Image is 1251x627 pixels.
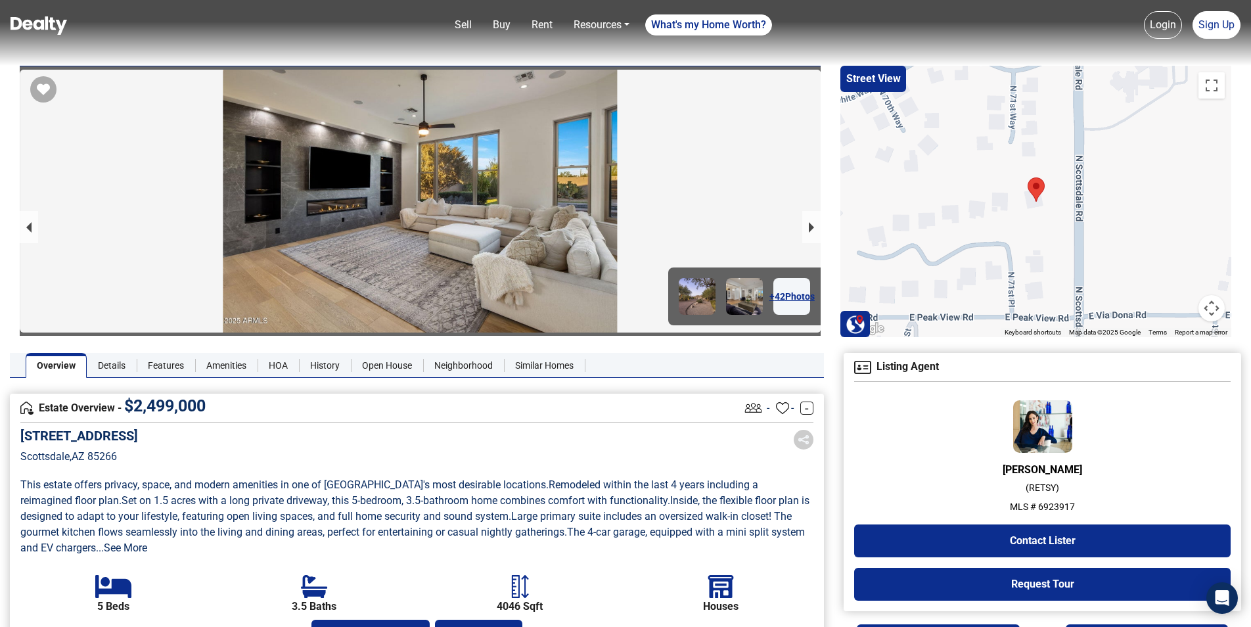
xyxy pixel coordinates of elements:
[20,428,138,444] h5: [STREET_ADDRESS]
[122,494,670,507] span: Set on 1.5 acres with a long private driveway, this 5-bedroom, 3.5-bathroom home combines comfort...
[1013,400,1072,453] img: Agent
[20,526,807,554] span: The 4-car garage, equipped with a mini split system and EV chargers
[854,361,871,374] img: Agent
[703,601,739,613] b: Houses
[840,66,906,92] button: Street View
[87,353,137,378] a: Details
[776,402,789,415] img: Favourites
[1149,329,1167,336] a: Terms (opens in new tab)
[488,12,516,38] a: Buy
[299,353,351,378] a: History
[497,601,543,613] b: 4046 Sqft
[791,400,794,416] span: -
[854,524,1231,557] button: Contact Lister
[20,449,138,465] p: Scottsdale , AZ 85266
[449,12,477,38] a: Sell
[773,278,810,315] a: +42Photos
[854,481,1231,495] p: ( RETSY )
[1144,11,1182,39] a: Login
[20,211,38,243] button: previous slide / item
[800,402,813,415] a: -
[854,500,1231,514] p: MLS # 6923917
[854,463,1231,476] h6: [PERSON_NAME]
[11,16,67,35] img: Dealty - Buy, Sell & Rent Homes
[726,278,763,315] img: Image
[854,361,1231,374] h4: Listing Agent
[767,400,769,416] span: -
[137,353,195,378] a: Features
[423,353,504,378] a: Neighborhood
[195,353,258,378] a: Amenities
[1198,295,1225,321] button: Map camera controls
[802,211,821,243] button: next slide / item
[526,12,558,38] a: Rent
[854,568,1231,601] button: Request Tour
[20,478,549,491] span: This estate offers privacy, space, and modern amenities in one of [GEOGRAPHIC_DATA]'s most desira...
[258,353,299,378] a: HOA
[20,401,742,415] h4: Estate Overview -
[645,14,772,35] a: What's my Home Worth?
[20,478,761,507] span: Remodeled within the last 4 years including a reimagined floor plan .
[1193,11,1240,39] a: Sign Up
[1069,329,1141,336] span: Map data ©2025 Google
[351,353,423,378] a: Open House
[1175,329,1227,336] a: Report a map error
[292,601,336,613] b: 3.5 Baths
[7,588,46,627] iframe: BigID CMP Widget
[679,278,716,315] img: Image
[504,353,585,378] a: Similar Homes
[20,494,812,522] span: Inside, the flexible floor plan is designed to adapt to your lifestyle, featuring open living spa...
[742,396,765,419] img: Listing View
[96,542,147,554] a: ...See More
[1005,328,1061,337] button: Keyboard shortcuts
[846,314,865,334] img: Search Homes at Dealty
[124,396,206,415] span: $ 2,499,000
[20,510,794,538] span: Large primary suite includes an oversized walk-in closet! The gourmet kitchen flows seamlessly in...
[26,353,87,378] a: Overview
[97,601,129,613] b: 5 Beds
[568,12,635,38] a: Resources
[20,402,34,415] img: Overview
[1206,582,1238,614] div: Open Intercom Messenger
[1198,72,1225,99] button: Toggle fullscreen view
